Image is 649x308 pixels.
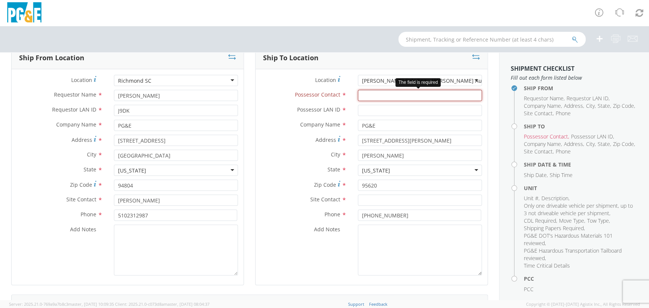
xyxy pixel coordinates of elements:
[362,77,537,85] div: [PERSON_NAME] Sale line - [PERSON_NAME] Auctioneers - DXL - DXSL
[559,217,585,225] li: ,
[556,148,571,155] span: Phone
[524,171,548,179] li: ,
[526,301,640,307] span: Copyright © [DATE]-[DATE] Agistix Inc., All Rights Reserved
[556,110,571,117] span: Phone
[118,77,151,85] div: Richmond SC
[295,91,340,98] span: Possessor Contact
[524,162,638,167] h4: Ship Date & Time
[87,151,96,158] span: City
[613,140,635,148] li: ,
[362,167,390,174] div: [US_STATE]
[524,102,562,110] li: ,
[613,140,634,147] span: Zip Code
[586,140,596,148] li: ,
[71,76,92,83] span: Location
[524,148,553,155] span: Site Contact
[524,232,636,247] li: ,
[598,102,610,109] span: State
[524,95,564,102] span: Requestor Name
[564,102,583,109] span: Address
[524,85,638,91] h4: Ship From
[524,202,636,217] li: ,
[348,301,364,307] a: Support
[118,167,146,174] div: [US_STATE]
[564,140,584,148] li: ,
[598,140,611,148] li: ,
[524,286,534,293] span: PCC
[314,181,336,188] span: Zip Code
[541,195,568,202] span: Description
[511,64,574,73] strong: Shipment Checklist
[586,102,595,109] span: City
[598,102,611,110] li: ,
[84,166,96,173] span: State
[524,225,584,232] span: Shipping Papers Required
[564,102,584,110] li: ,
[524,140,562,148] li: ,
[70,226,96,233] span: Add Notes
[541,195,570,202] li: ,
[524,195,538,202] span: Unit #
[524,102,561,109] span: Company Name
[524,217,557,225] li: ,
[571,133,613,140] span: Possessor LAN ID
[524,123,638,129] h4: Ship To
[524,232,613,247] span: PG&E DOT's Hazardous Materials 101 reviewed
[524,95,565,102] li: ,
[559,217,584,224] span: Move Type
[56,121,96,128] span: Company Name
[524,171,547,179] span: Ship Date
[524,133,569,140] li: ,
[524,140,561,147] span: Company Name
[369,301,387,307] a: Feedback
[511,74,638,82] span: Fill out each form listed below
[524,202,633,217] span: Only one driveable vehicle per shipment, up to 3 not driveable vehicle per shipment
[567,95,610,102] li: ,
[327,166,340,173] span: State
[263,54,319,62] h3: Ship To Location
[164,301,209,307] span: master, [DATE] 08:04:37
[72,136,92,143] span: Address
[587,217,609,224] span: Tow Type
[9,301,114,307] span: Server: 2025.21.0-769a9a7b8c3
[564,140,583,147] span: Address
[395,78,441,87] div: The field is required
[586,102,596,110] li: ,
[571,133,614,140] li: ,
[324,211,340,218] span: Phone
[524,276,638,281] h4: PCC
[613,102,635,110] li: ,
[54,91,96,98] span: Requestor Name
[524,195,540,202] li: ,
[598,140,610,147] span: State
[524,110,554,117] li: ,
[6,2,43,24] img: pge-logo-06675f144f4cfa6a6814.png
[550,171,573,179] span: Ship Time
[115,301,209,307] span: Client: 2025.21.0-c073d8a
[524,217,556,224] span: CDL Required
[524,262,570,269] span: Time Critical Details
[314,226,340,233] span: Add Notes
[66,196,96,203] span: Site Contact
[524,247,636,262] li: ,
[524,225,585,232] li: ,
[587,217,610,225] li: ,
[524,247,622,262] span: PG&E Hazardous Transportation Tailboard reviewed
[398,32,586,47] input: Shipment, Tracking or Reference Number (at least 4 chars)
[524,133,568,140] span: Possessor Contact
[297,106,340,113] span: Possessor LAN ID
[81,211,96,218] span: Phone
[524,185,638,191] h4: Unit
[315,76,336,83] span: Location
[300,121,340,128] span: Company Name
[586,140,595,147] span: City
[19,54,84,62] h3: Ship From Location
[52,106,96,113] span: Requestor LAN ID
[68,301,114,307] span: master, [DATE] 10:09:35
[613,102,634,109] span: Zip Code
[524,110,553,117] span: Site Contact
[316,136,336,143] span: Address
[310,196,340,203] span: Site Contact
[331,151,340,158] span: City
[524,148,554,155] li: ,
